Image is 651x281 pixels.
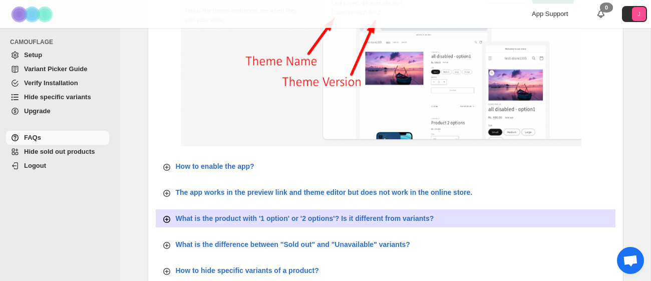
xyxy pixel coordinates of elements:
button: What is the product with '1 option' or '2 options'? Is it different from variants? [156,209,615,227]
span: FAQs [24,134,41,141]
span: Hide specific variants [24,93,91,101]
span: Verify Installation [24,79,78,87]
a: Hide specific variants [6,90,109,104]
a: Verify Installation [6,76,109,90]
p: What is the difference between "Sold out" and "Unavailable" variants? [176,239,410,249]
span: Hide sold out products [24,148,95,155]
span: Variant Picker Guide [24,65,87,73]
text: J [637,11,640,17]
a: 0 [596,9,606,19]
span: App Support [532,10,568,18]
span: CAMOUFLAGE [10,38,113,46]
button: How to enable the app? [156,157,615,175]
span: Avatar with initials J [632,7,646,21]
p: How to hide specific variants of a product? [176,265,319,275]
a: Setup [6,48,109,62]
a: Hide sold out products [6,145,109,159]
p: What is the product with '1 option' or '2 options'? Is it different from variants? [176,213,434,223]
img: Camouflage [8,1,58,28]
button: What is the difference between "Sold out" and "Unavailable" variants? [156,235,615,253]
a: Variant Picker Guide [6,62,109,76]
button: Avatar with initials J [622,6,647,22]
span: Upgrade [24,107,51,115]
p: The app works in the preview link and theme editor but does not work in the online store. [176,187,473,197]
a: Upgrade [6,104,109,118]
a: FAQs [6,131,109,145]
div: Open chat [617,247,644,274]
span: Logout [24,162,46,169]
span: Setup [24,51,42,59]
button: The app works in the preview link and theme editor but does not work in the online store. [156,183,615,201]
a: Logout [6,159,109,173]
p: How to enable the app? [176,161,254,171]
button: How to hide specific variants of a product? [156,261,615,279]
div: 0 [600,3,613,13]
